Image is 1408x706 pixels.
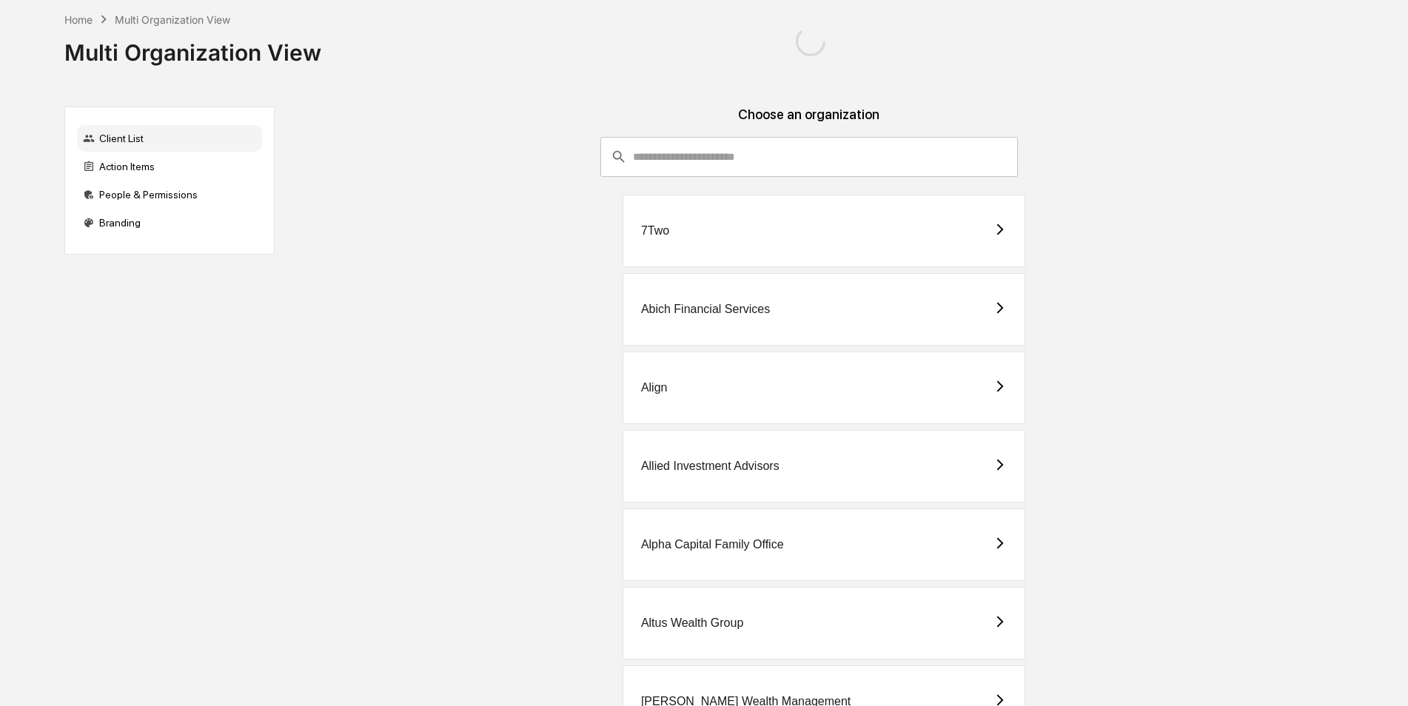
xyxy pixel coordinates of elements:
[641,616,743,630] div: Altus Wealth Group
[600,137,1019,177] div: consultant-dashboard__filter-organizations-search-bar
[77,209,262,236] div: Branding
[64,27,321,66] div: Multi Organization View
[115,13,230,26] div: Multi Organization View
[64,13,93,26] div: Home
[641,381,668,394] div: Align
[641,303,770,316] div: Abich Financial Services
[77,181,262,208] div: People & Permissions
[641,224,669,238] div: 7Two
[641,460,780,473] div: Allied Investment Advisors
[286,107,1332,137] div: Choose an organization
[641,538,784,551] div: Alpha Capital Family Office
[77,125,262,152] div: Client List
[77,153,262,180] div: Action Items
